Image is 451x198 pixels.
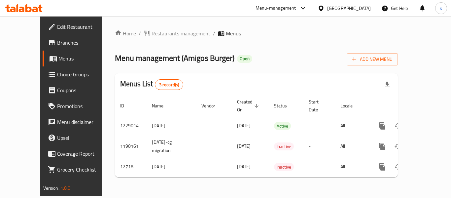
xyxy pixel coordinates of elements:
span: Add New Menu [352,55,393,63]
span: s [440,5,442,12]
span: Upsell [57,134,110,142]
span: Promotions [57,102,110,110]
span: Inactive [274,143,294,150]
span: Coupons [57,86,110,94]
th: Actions [369,96,443,116]
span: Branches [57,39,110,47]
td: 12718 [115,157,147,177]
button: more [374,139,390,154]
span: Name [152,102,172,110]
span: Restaurants management [152,29,210,37]
td: [DATE] [147,116,196,136]
span: Inactive [274,163,294,171]
button: more [374,159,390,175]
li: / [139,29,141,37]
span: Choice Groups [57,70,110,78]
a: Coupons [43,82,115,98]
span: Menu management ( Amigos Burger ) [115,51,234,65]
a: Branches [43,35,115,51]
td: - [303,116,335,136]
span: Status [274,102,295,110]
span: Coverage Report [57,150,110,158]
button: Change Status [390,159,406,175]
a: Menus [43,51,115,66]
a: Home [115,29,136,37]
button: Change Status [390,118,406,134]
td: - [303,136,335,157]
span: ID [120,102,133,110]
td: All [335,136,369,157]
td: [DATE] [147,157,196,177]
td: 1190161 [115,136,147,157]
span: Active [274,122,291,130]
span: Version: [43,184,59,192]
button: Add New Menu [347,53,398,65]
div: Inactive [274,142,294,150]
span: Created On [237,98,261,114]
span: Start Date [309,98,327,114]
span: 3 record(s) [155,82,183,88]
a: Menu disclaimer [43,114,115,130]
h2: Menus List [120,79,183,90]
li: / [213,29,215,37]
span: Vendor [201,102,224,110]
a: Restaurants management [144,29,210,37]
a: Edit Restaurant [43,19,115,35]
td: 1229014 [115,116,147,136]
span: [DATE] [237,142,251,150]
a: Upsell [43,130,115,146]
div: Open [237,55,252,63]
td: All [335,157,369,177]
span: Open [237,56,252,61]
span: Edit Restaurant [57,23,110,31]
div: Menu-management [256,4,296,12]
span: Menu disclaimer [57,118,110,126]
nav: breadcrumb [115,29,398,37]
span: Locale [340,102,361,110]
a: Promotions [43,98,115,114]
span: 1.0.0 [60,184,71,192]
button: Change Status [390,139,406,154]
a: Coverage Report [43,146,115,162]
div: Export file [379,77,395,93]
div: Total records count [155,79,184,90]
span: Grocery Checklist [57,166,110,174]
table: enhanced table [115,96,443,177]
td: [DATE]-cg migration [147,136,196,157]
button: more [374,118,390,134]
td: All [335,116,369,136]
span: [DATE] [237,162,251,171]
span: [DATE] [237,121,251,130]
span: Menus [58,55,110,62]
div: [GEOGRAPHIC_DATA] [327,5,371,12]
span: Menus [226,29,241,37]
td: - [303,157,335,177]
a: Grocery Checklist [43,162,115,178]
a: Choice Groups [43,66,115,82]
